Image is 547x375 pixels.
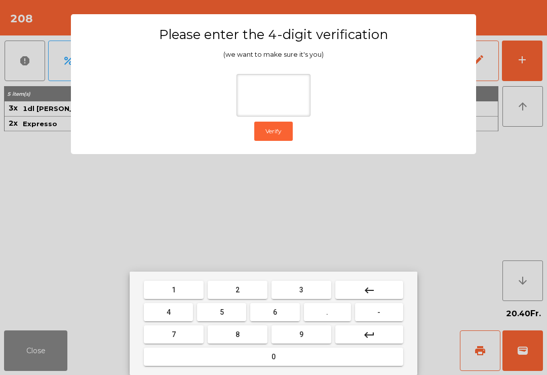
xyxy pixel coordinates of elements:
[326,308,328,316] span: .
[172,286,176,294] span: 1
[254,122,293,141] button: Verify
[236,330,240,339] span: 8
[167,308,171,316] span: 4
[223,51,324,58] span: (we want to make sure it's you)
[299,330,303,339] span: 9
[236,286,240,294] span: 2
[363,284,375,296] mat-icon: keyboard_backspace
[172,330,176,339] span: 7
[91,26,456,43] h3: Please enter the 4-digit verification
[271,353,276,361] span: 0
[273,308,277,316] span: 6
[220,308,224,316] span: 5
[363,329,375,341] mat-icon: keyboard_return
[377,308,380,316] span: -
[299,286,303,294] span: 3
